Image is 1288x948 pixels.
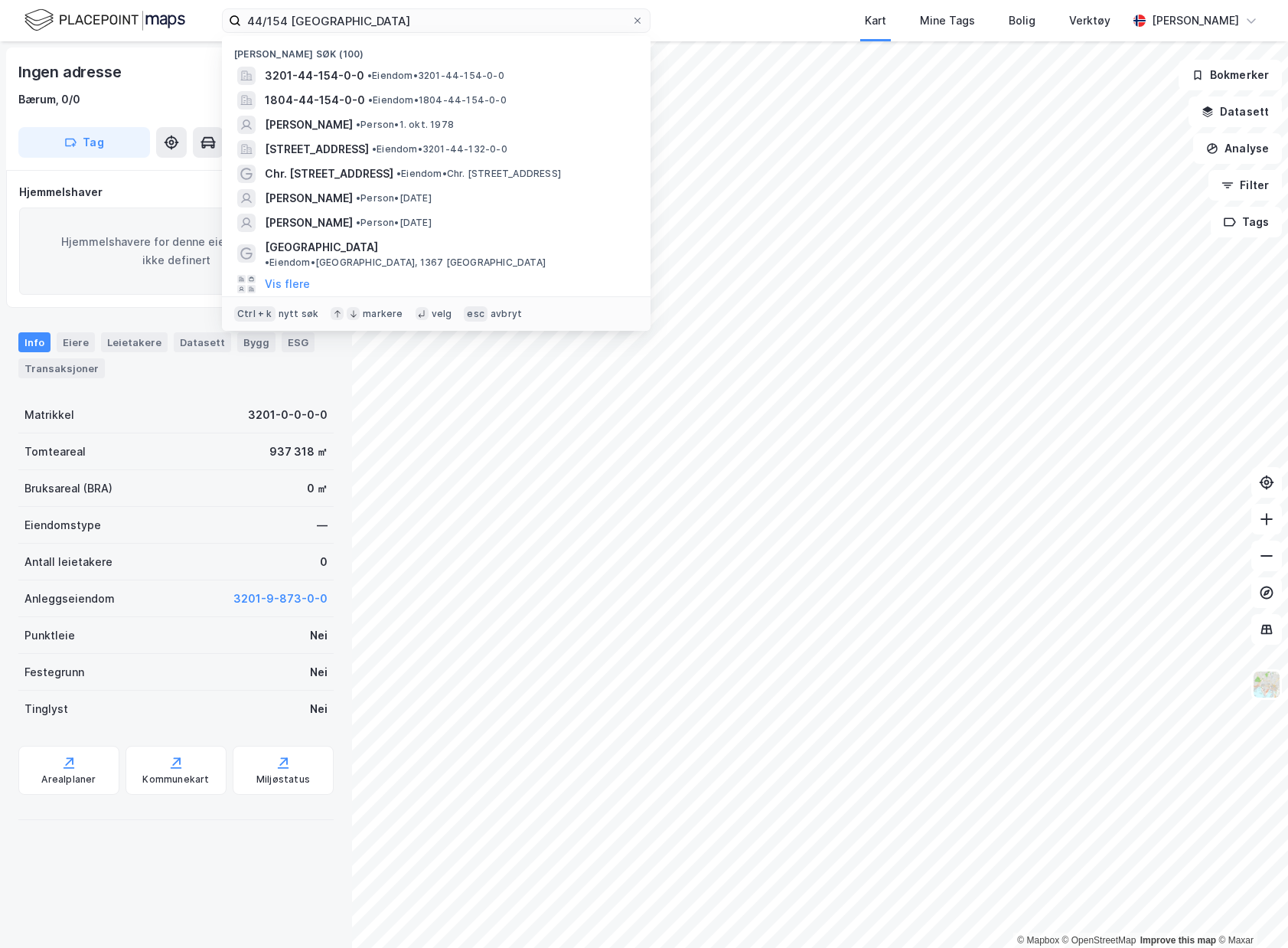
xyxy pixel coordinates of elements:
[1189,96,1282,127] button: Datasett
[265,67,364,85] span: 3201-44-154-0-0
[396,168,561,180] span: Eiendom • Chr. [STREET_ADDRESS]
[265,140,369,159] span: [STREET_ADDRESS]
[265,116,353,134] span: [PERSON_NAME]
[142,773,209,786] div: Kommunekart
[248,406,328,424] div: 3201-0-0-0-0
[265,165,393,183] span: Chr. [STREET_ADDRESS]
[356,192,360,204] span: •
[18,90,80,109] div: Bærum, 0/0
[256,773,310,786] div: Miljøstatus
[24,443,86,461] div: Tomteareal
[1252,670,1281,699] img: Z
[368,94,507,106] span: Eiendom • 1804-44-154-0-0
[432,308,452,320] div: velg
[24,663,84,682] div: Festegrunn
[24,626,75,645] div: Punktleie
[317,516,328,534] div: —
[265,189,353,208] span: [PERSON_NAME]
[19,183,333,201] div: Hjemmelshaver
[1193,133,1282,164] button: Analyse
[234,306,276,322] div: Ctrl + k
[920,11,975,30] div: Mine Tags
[269,443,328,461] div: 937 318 ㎡
[396,168,401,179] span: •
[1062,935,1136,946] a: OpenStreetMap
[19,208,333,295] div: Hjemmelshavere for denne eiendommen er ikke definert
[57,332,95,352] div: Eiere
[265,257,546,269] span: Eiendom • [GEOGRAPHIC_DATA], 1367 [GEOGRAPHIC_DATA]
[1208,170,1282,201] button: Filter
[18,332,51,352] div: Info
[368,94,373,106] span: •
[356,119,360,130] span: •
[265,91,365,110] span: 1804-44-154-0-0
[1069,11,1110,30] div: Verktøy
[233,590,328,608] button: 3201-9-873-0-0
[24,553,112,571] div: Antall leietakere
[464,306,487,322] div: esc
[310,700,328,718] div: Nei
[18,60,124,84] div: Ingen adresse
[356,217,432,229] span: Person • [DATE]
[241,9,631,32] input: Søk på adresse, matrikkel, gårdeiere, leietakere eller personer
[265,257,269,268] span: •
[24,7,185,34] img: logo.f888ab2527a4732fd821a326f86c7f29.svg
[1017,935,1059,946] a: Mapbox
[222,36,651,64] div: [PERSON_NAME] søk (100)
[41,773,96,786] div: Arealplaner
[18,127,150,158] button: Tag
[356,192,432,204] span: Person • [DATE]
[1211,874,1288,948] iframe: Chat Widget
[1179,60,1282,90] button: Bokmerker
[279,308,319,320] div: nytt søk
[101,332,168,352] div: Leietakere
[372,143,377,155] span: •
[310,626,328,645] div: Nei
[1009,11,1035,30] div: Bolig
[367,70,372,81] span: •
[491,308,522,320] div: avbryt
[363,308,403,320] div: markere
[307,479,328,498] div: 0 ㎡
[372,143,507,155] span: Eiendom • 3201-44-132-0-0
[1211,207,1282,237] button: Tags
[265,238,378,257] span: [GEOGRAPHIC_DATA]
[174,332,231,352] div: Datasett
[310,663,328,682] div: Nei
[1152,11,1239,30] div: [PERSON_NAME]
[367,70,504,82] span: Eiendom • 3201-44-154-0-0
[265,275,310,293] button: Vis flere
[24,479,112,498] div: Bruksareal (BRA)
[1211,874,1288,948] div: Kontrollprogram for chat
[282,332,315,352] div: ESG
[356,217,360,228] span: •
[24,406,74,424] div: Matrikkel
[24,590,115,608] div: Anleggseiendom
[237,332,276,352] div: Bygg
[1140,935,1216,946] a: Improve this map
[24,700,68,718] div: Tinglyst
[320,553,328,571] div: 0
[18,358,105,378] div: Transaksjoner
[356,119,454,131] span: Person • 1. okt. 1978
[24,516,101,534] div: Eiendomstype
[265,214,353,232] span: [PERSON_NAME]
[865,11,886,30] div: Kart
